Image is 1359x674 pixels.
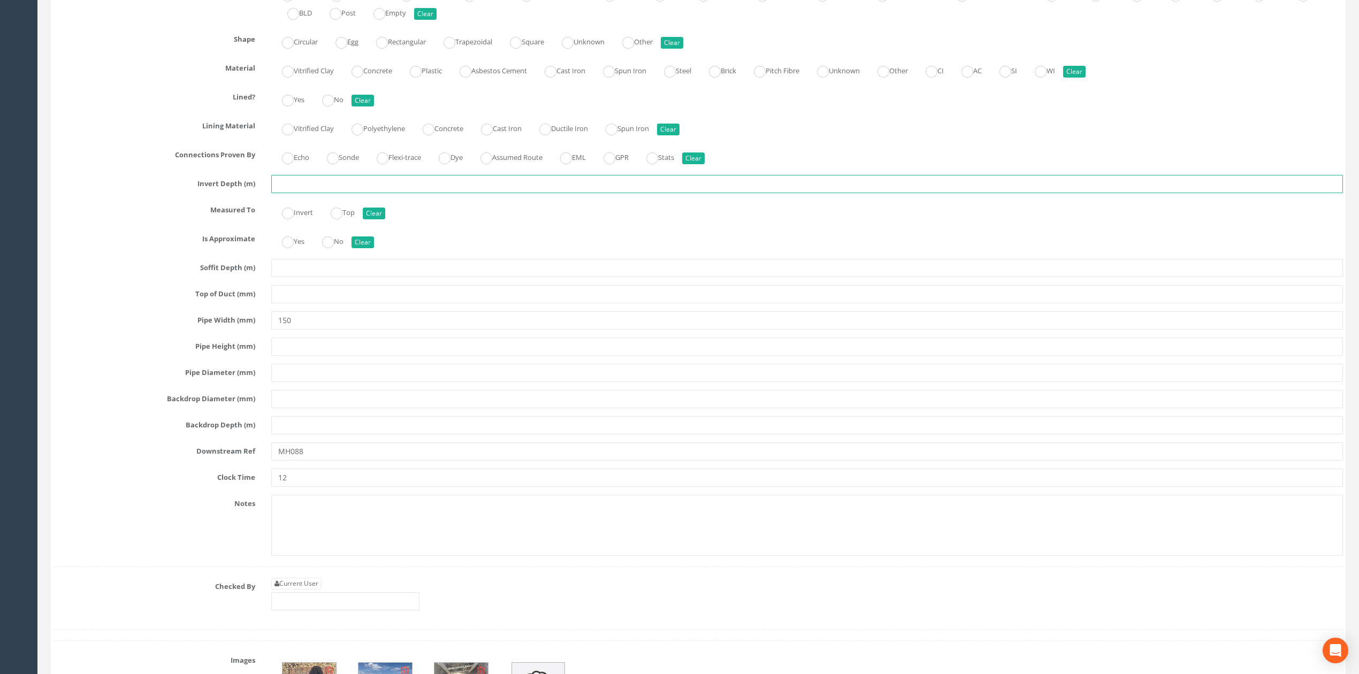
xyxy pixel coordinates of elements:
label: No [311,233,343,248]
label: WI [1024,62,1055,78]
label: Steel [653,62,691,78]
label: Backdrop Diameter (mm) [45,390,263,404]
label: Other [867,62,908,78]
label: Invert [271,204,313,219]
label: Assumed Route [470,149,543,164]
button: Clear [682,152,705,164]
label: Other [612,33,653,49]
button: Clear [1063,66,1086,78]
label: GPR [593,149,629,164]
button: Clear [363,208,385,219]
div: Open Intercom Messenger [1323,638,1348,663]
label: Is Approximate [45,230,263,244]
label: Ductile Iron [529,120,588,135]
label: Spun Iron [595,120,649,135]
label: Pipe Height (mm) [45,338,263,351]
label: Echo [271,149,309,164]
label: Rectangular [365,33,426,49]
label: AC [951,62,982,78]
label: Pipe Diameter (mm) [45,364,263,378]
label: Top of Duct (mm) [45,285,263,299]
label: Square [499,33,544,49]
label: SI [989,62,1017,78]
label: Downstream Ref [45,442,263,456]
label: Soffit Depth (m) [45,259,263,273]
label: Plastic [399,62,442,78]
button: Clear [661,37,683,49]
label: Brick [698,62,736,78]
label: Concrete [412,120,463,135]
label: Empty [363,4,406,20]
label: Lining Material [45,117,263,131]
button: Clear [352,95,374,106]
label: Shape [45,30,263,44]
label: Clock Time [45,469,263,482]
label: Notes [45,495,263,509]
label: Backdrop Depth (m) [45,416,263,430]
label: Concrete [341,62,392,78]
label: Checked By [45,578,263,592]
label: Cast Iron [470,120,522,135]
label: Pitch Fibre [743,62,799,78]
label: Dye [428,149,463,164]
button: Clear [352,236,374,248]
label: Material [45,59,263,73]
label: Circular [271,33,318,49]
label: Unknown [551,33,605,49]
a: Current User [271,578,322,589]
label: Cast Iron [534,62,585,78]
label: Egg [325,33,358,49]
button: Clear [414,8,437,20]
label: Invert Depth (m) [45,175,263,189]
label: Trapezoidal [433,33,492,49]
label: EML [549,149,586,164]
label: Polyethylene [341,120,405,135]
label: Unknown [806,62,860,78]
label: Measured To [45,201,263,215]
label: Vitrified Clay [271,62,334,78]
button: Clear [657,124,679,135]
label: Post [319,4,356,20]
label: Connections Proven By [45,146,263,160]
label: Asbestos Cement [449,62,527,78]
label: Yes [271,233,304,248]
label: Pipe Width (mm) [45,311,263,325]
label: Spun Iron [592,62,646,78]
label: Stats [636,149,674,164]
label: No [311,91,343,106]
label: Flexi-trace [366,149,421,164]
label: Vitrified Clay [271,120,334,135]
label: Top [320,204,355,219]
label: Yes [271,91,304,106]
label: Sonde [316,149,359,164]
label: Lined? [45,88,263,102]
label: CI [915,62,944,78]
label: BLD [277,4,312,20]
label: Images [45,652,263,665]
